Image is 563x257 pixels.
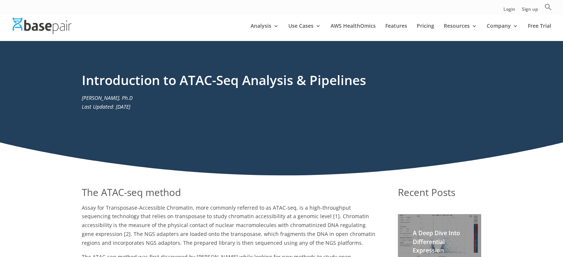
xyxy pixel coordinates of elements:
[544,3,552,11] svg: Search
[444,23,477,41] a: Resources
[82,103,130,110] em: Last Updated: [DATE]
[13,18,71,34] img: Basepair
[385,23,407,41] a: Features
[82,94,133,101] em: [PERSON_NAME], Ph.D
[503,7,515,15] a: Login
[288,23,321,41] a: Use Cases
[251,23,279,41] a: Analysis
[487,23,518,41] a: Company
[82,186,181,199] span: The ATAC-seq method
[544,3,552,15] a: Search Icon Link
[522,7,538,15] a: Sign up
[331,23,376,41] a: AWS HealthOmics
[82,71,482,94] h1: Introduction to ATAC-Seq Analysis & Pipelines
[398,186,481,203] h1: Recent Posts
[82,204,375,246] span: Assay for Transposase-Accessible Chromatin, more commonly referred to as ATAC-seq, is a high-thro...
[417,23,434,41] a: Pricing
[528,23,551,41] a: Free Trial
